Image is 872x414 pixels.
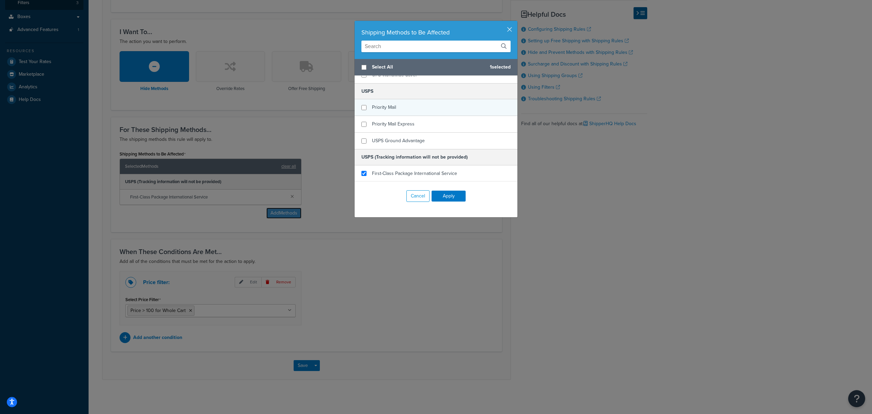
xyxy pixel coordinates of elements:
[406,190,430,202] button: Cancel
[372,104,396,111] span: Priority Mail
[361,41,511,52] input: Search
[372,170,457,177] span: First-Class Package International Service
[372,120,415,128] span: Priority Mail Express
[372,71,420,78] span: UPS Worldwide Saver®
[432,191,466,202] button: Apply
[355,83,517,99] h5: USPS
[355,59,517,76] div: 1 selected
[355,149,517,165] h5: USPS (Tracking information will not be provided)
[372,62,484,72] span: Select All
[372,137,425,144] span: USPS Ground Advantage
[361,28,511,37] div: Shipping Methods to Be Affected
